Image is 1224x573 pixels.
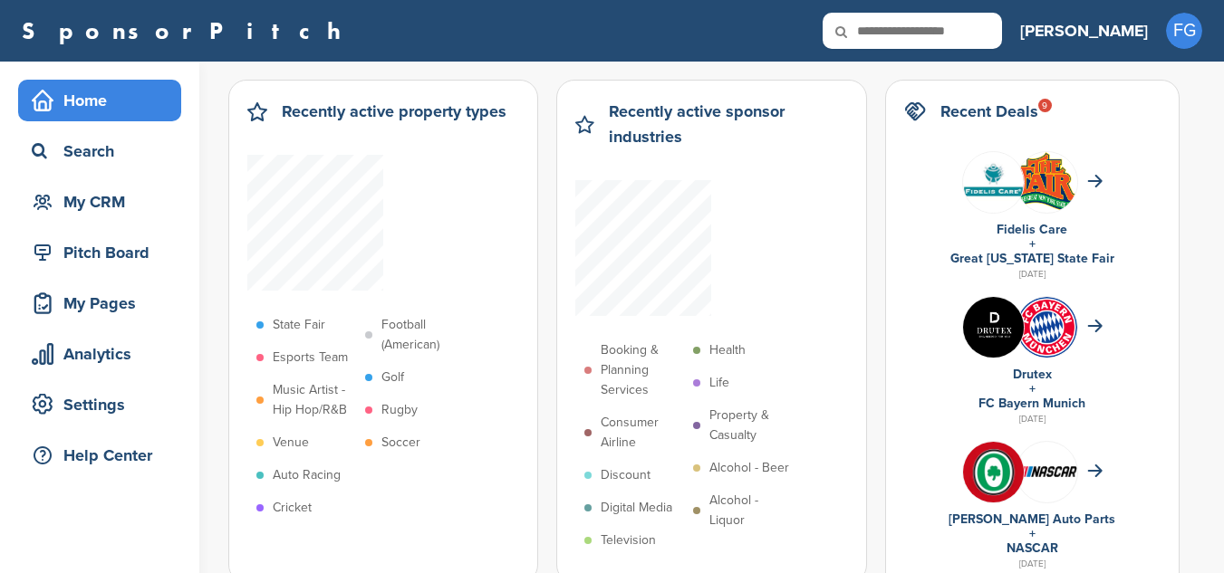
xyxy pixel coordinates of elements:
[1007,540,1058,556] a: NASCAR
[963,442,1024,502] img: V7vhzcmg 400x400
[381,315,465,355] p: Football (American)
[18,282,181,324] a: My Pages
[709,491,793,530] p: Alcohol - Liquor
[381,368,404,387] p: Golf
[273,465,341,485] p: Auto Racing
[18,435,181,476] a: Help Center
[27,338,181,370] div: Analytics
[601,530,656,550] p: Television
[601,498,672,518] p: Digital Media
[27,388,181,421] div: Settings
[904,411,1161,427] div: [DATE]
[18,333,181,375] a: Analytics
[1029,526,1036,541] a: +
[18,80,181,121] a: Home
[1020,11,1148,51] a: [PERSON_NAME]
[997,222,1067,237] a: Fidelis Care
[1029,381,1036,396] a: +
[18,181,181,223] a: My CRM
[950,251,1114,266] a: Great [US_STATE] State Fair
[940,99,1038,124] h2: Recent Deals
[601,340,684,400] p: Booking & Planning Services
[273,315,325,335] p: State Fair
[273,498,312,518] p: Cricket
[1017,466,1077,477] img: 7569886e 0a8b 4460 bc64 d028672dde70
[381,433,420,453] p: Soccer
[609,99,848,149] h2: Recently active sponsor industries
[273,433,309,453] p: Venue
[904,266,1161,282] div: [DATE]
[1017,297,1077,358] img: Open uri20141112 64162 1l1jknv?1415809301
[963,297,1024,358] img: Images (4)
[27,84,181,117] div: Home
[1020,18,1148,43] h3: [PERSON_NAME]
[601,465,651,485] p: Discount
[1013,367,1052,382] a: Drutex
[22,19,352,43] a: SponsorPitch
[27,186,181,218] div: My CRM
[27,439,181,472] div: Help Center
[273,380,356,420] p: Music Artist - Hip Hop/R&B
[18,232,181,273] a: Pitch Board
[709,373,729,393] p: Life
[1017,152,1077,212] img: Download
[601,413,684,453] p: Consumer Airline
[709,340,746,360] p: Health
[709,406,793,445] p: Property & Casualty
[963,152,1024,213] img: Data
[949,511,1115,527] a: [PERSON_NAME] Auto Parts
[18,384,181,425] a: Settings
[1166,13,1202,49] span: FG
[27,135,181,167] div: Search
[1029,236,1036,252] a: +
[27,236,181,269] div: Pitch Board
[381,400,418,420] p: Rugby
[978,396,1085,411] a: FC Bayern Munich
[904,556,1161,572] div: [DATE]
[1038,99,1052,112] div: 9
[273,348,348,368] p: Esports Team
[27,287,181,320] div: My Pages
[18,130,181,172] a: Search
[709,458,789,478] p: Alcohol - Beer
[282,99,506,124] h2: Recently active property types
